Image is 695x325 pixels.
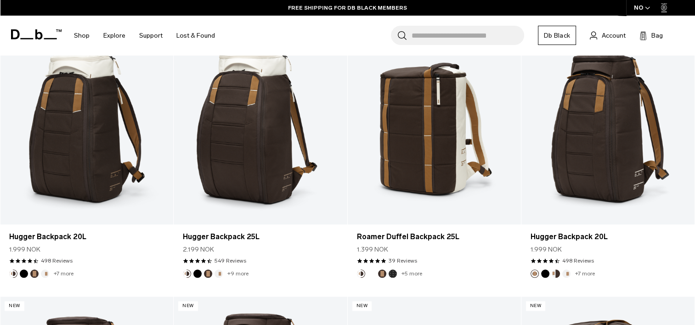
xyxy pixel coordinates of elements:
a: Explore [103,19,125,52]
span: 1.999 NOK [9,245,40,254]
a: 498 reviews [562,257,594,265]
a: Roamer Duffel Backpack 25L [348,32,521,224]
button: Cappuccino [9,269,17,278]
button: Cappuccino [552,269,560,278]
button: Oatmilk [562,269,571,278]
a: +5 more [401,270,422,277]
p: New [5,301,24,311]
nav: Main Navigation [67,16,222,56]
a: 498 reviews [41,257,73,265]
span: Bag [651,31,663,40]
a: Lost & Found [176,19,215,52]
button: Espresso [204,269,212,278]
button: Black Out [20,269,28,278]
p: New [526,301,546,311]
button: Oatmilk [215,269,223,278]
button: Cappuccino [183,269,191,278]
button: Espresso [378,269,386,278]
a: 549 reviews [215,257,246,265]
button: Reflective Black [389,269,397,278]
button: White Out [367,269,376,278]
button: Cappuccino [357,269,365,278]
button: Oatmilk [41,269,49,278]
a: +7 more [575,270,595,277]
a: +7 more [54,270,73,277]
a: Account [590,30,626,41]
span: 1.399 NOK [357,245,388,254]
a: Db Black [538,26,576,45]
span: Account [602,31,626,40]
p: New [352,301,372,311]
a: 39 reviews [389,257,417,265]
a: +9 more [227,270,249,277]
a: Hugger Backpack 20L [9,231,164,242]
button: Bag [639,30,663,41]
a: Shop [74,19,90,52]
a: Roamer Duffel Backpack 25L [357,231,512,242]
a: Hugger Backpack 25L [183,231,338,242]
a: FREE SHIPPING FOR DB BLACK MEMBERS [288,4,407,12]
a: Hugger Backpack 25L [174,32,347,224]
button: Espresso [30,269,39,278]
button: Black Out [541,269,549,278]
a: Support [139,19,163,52]
a: Hugger Backpack 20L [521,32,695,224]
button: Espresso [531,269,539,278]
a: Hugger Backpack 20L [531,231,685,242]
p: New [178,301,198,311]
button: Black Out [193,269,202,278]
span: 1.999 NOK [531,245,562,254]
span: 2.199 NOK [183,245,214,254]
